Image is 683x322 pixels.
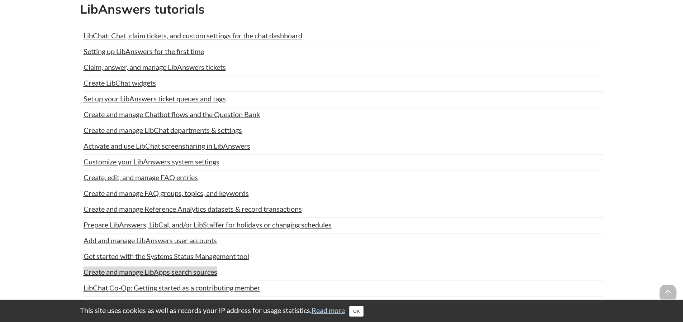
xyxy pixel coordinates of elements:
[80,0,603,18] h2: LibAnswers tutorials
[73,305,611,317] div: This site uses cookies as well as records your IP address for usage statistics.
[84,46,204,57] a: Setting up LibAnswers for the first time
[84,30,302,41] a: LibChat: Chat, claim tickets, and custom settings for the chat dashboard
[84,282,260,293] a: LibChat Co-Op: Getting started as a contributing member
[84,188,249,198] a: Create and manage FAQ groups, topics, and keywords
[660,285,676,294] a: arrow_upward
[84,203,302,214] a: Create and manage Reference Analytics datasets & record transactions
[84,125,242,135] a: Create and manage LibChat departments & settings
[84,235,217,246] a: Add and manage LibAnswers user accounts
[84,77,156,88] a: Create LibChat widgets
[84,140,250,151] a: Activate and use LibChat screensharing in LibAnswers
[660,285,676,301] span: arrow_upward
[84,219,332,230] a: Prepare LibAnswers, LibCal, and/or LibStaffer for holidays or changing schedules
[84,266,217,277] a: Create and manage LibApps search sources
[84,93,226,104] a: Set up your LibAnswers ticket queues and tags
[84,251,249,261] a: Get started with the Systems Status Management tool
[312,306,345,314] a: Read more
[84,62,226,72] a: Claim, answer, and manage LibAnswers tickets
[84,298,222,309] a: Customize your LibAnswers account settings
[349,306,364,317] button: Close
[84,156,219,167] a: Customize your LibAnswers system settings
[84,172,198,183] a: Create, edit, and manage FAQ entries
[84,109,260,120] a: Create and manage Chatbot flows and the Question Bank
